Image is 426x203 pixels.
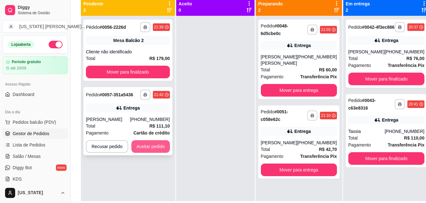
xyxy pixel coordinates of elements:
[86,116,130,122] div: [PERSON_NAME]
[348,98,376,110] strong: # 0043-c63e8316
[382,37,398,44] div: Entrega
[86,140,128,153] button: Recusar pedido
[409,25,418,30] div: 20:37
[3,20,68,33] button: Select a team
[261,73,284,80] span: Pagamento
[179,1,192,7] p: Aceito
[149,56,170,61] strong: R$ 179,00
[154,92,164,97] div: 21:42
[86,55,95,62] span: Total
[3,89,68,99] a: Dashboard
[261,109,288,122] strong: # 0051-c058e62c
[86,92,100,97] span: Pedido
[261,23,288,36] strong: # 0048-6d5cbe0c
[3,117,68,127] button: Pedidos balcão (PDV)
[3,140,68,150] a: Lista de Pedidos
[149,123,170,128] strong: R$ 111,10
[406,56,424,61] strong: R$ 76,00
[261,153,284,160] span: Pagamento
[348,49,385,55] div: [PERSON_NAME]
[86,25,100,30] span: Pedido
[113,37,124,44] span: Mesa
[385,128,424,134] div: [PHONE_NUMBER]
[258,1,283,7] p: Preparando
[100,92,133,97] strong: # 0057-351a5436
[300,154,337,159] strong: Transferência Pix
[13,153,41,159] span: Salão / Mesas
[130,116,170,122] div: [PHONE_NUMBER]
[297,54,337,66] div: [PHONE_NUMBER]
[154,25,164,30] div: 21:39
[49,41,63,48] button: Alterar Status
[13,119,56,125] span: Pedidos balcão (PDV)
[86,122,95,129] span: Total
[385,49,424,55] div: [PHONE_NUMBER]
[86,49,170,55] div: Cliente não identificado
[321,113,331,118] div: 21:10
[346,1,370,7] p: Em entrega
[83,7,103,13] p: 2
[362,25,394,30] strong: # 0042-4f3ec886
[13,130,49,137] span: Gestor de Pedidos
[319,147,337,152] strong: R$ 42,70
[348,134,358,141] span: Total
[3,151,68,161] a: Salão / Mesas
[3,163,68,173] a: Diggy Botnovo
[261,84,337,97] button: Mover para entrega
[348,62,371,69] span: Pagamento
[3,107,68,117] div: Dia a dia
[131,140,170,153] button: Aceitar pedido
[258,7,283,13] p: 2
[18,10,65,15] span: Sistema de Gestão
[261,146,270,153] span: Total
[19,23,85,30] div: [US_STATE] [PERSON_NAME] ...
[321,27,331,32] div: 21:03
[261,54,297,66] div: [PERSON_NAME] [PERSON_NAME]
[261,23,275,28] span: Pedido
[261,140,297,146] div: [PERSON_NAME]
[179,7,192,13] p: 0
[133,130,170,135] strong: Cartão de crédito
[123,105,140,111] div: Entrega
[261,109,275,114] span: Pedido
[404,135,424,140] strong: R$ 110,00
[18,190,58,196] span: [US_STATE]
[297,140,337,146] div: [PHONE_NUMBER]
[294,128,311,134] div: Entrega
[83,1,103,7] p: Pendente
[13,91,34,98] span: Dashboard
[3,185,68,200] button: [US_STATE]
[3,56,68,74] a: Período gratuitoaté 20/09
[300,74,337,79] strong: Transferência Pix
[348,152,424,165] button: Mover para finalizado
[346,7,370,13] p: 2
[86,129,109,136] span: Pagamento
[13,164,32,171] span: Diggy Bot
[348,55,358,62] span: Total
[126,37,144,44] div: Balcão 2
[10,66,26,71] article: até 20/09
[348,128,385,134] div: Tassia
[100,25,126,30] strong: # 0056-2226d
[388,142,424,147] strong: Transferência Pix
[319,67,337,72] strong: R$ 60,00
[12,60,41,64] article: Período gratuito
[348,98,362,103] span: Pedido
[3,174,68,184] a: KDS
[348,25,362,30] span: Pedido
[348,141,371,148] span: Pagamento
[294,42,311,49] div: Entrega
[388,63,424,68] strong: Transferência Pix
[3,3,68,18] a: DiggySistema de Gestão
[13,142,45,148] span: Lista de Pedidos
[8,23,14,30] span: A
[13,176,22,182] span: KDS
[18,5,65,10] span: Diggy
[3,79,68,89] div: Acesso Rápido
[382,117,398,123] div: Entrega
[409,102,418,107] div: 20:41
[261,66,270,73] span: Total
[348,73,424,85] button: Mover para finalizado
[3,128,68,139] a: Gestor de Pedidos
[86,66,170,78] button: Mover para finalizado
